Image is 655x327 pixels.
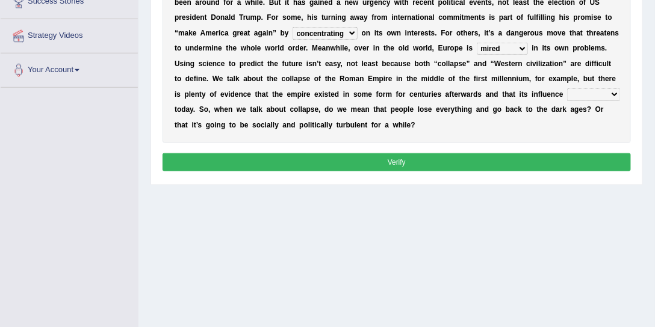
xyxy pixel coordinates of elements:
b: , [301,13,303,22]
b: r [578,13,581,22]
b: i [190,13,191,22]
b: m [447,13,454,22]
b: i [405,29,407,37]
b: n [190,44,194,52]
b: e [607,29,611,37]
b: a [225,13,229,22]
b: m [381,13,388,22]
b: l [534,13,536,22]
b: a [511,29,515,37]
b: o [608,13,612,22]
b: i [485,29,486,37]
b: m [464,13,471,22]
b: r [527,29,530,37]
b: l [541,13,542,22]
b: p [175,13,179,22]
b: v [558,29,562,37]
b: r [450,29,453,37]
b: a [360,13,364,22]
b: w [354,13,359,22]
b: c [220,29,225,37]
b: i [563,13,565,22]
b: i [374,29,376,37]
b: o [553,29,557,37]
b: i [219,29,220,37]
b: o [250,44,255,52]
b: y [364,13,368,22]
b: s [186,13,190,22]
b: r [237,29,240,37]
b: m [547,29,554,37]
b: “ [175,29,178,37]
b: u [535,29,539,37]
b: T [239,13,243,22]
b: n [331,13,335,22]
b: n [220,13,225,22]
b: t [479,13,481,22]
b: n [338,13,342,22]
b: e [468,29,472,37]
b: e [562,29,566,37]
b: r [328,13,331,22]
b: a [350,13,355,22]
b: t [570,29,572,37]
b: g [258,29,262,37]
b: ” [273,29,276,37]
b: r [508,13,511,22]
b: g [551,13,555,22]
b: t [587,29,589,37]
b: i [489,13,491,22]
b: f [527,13,530,22]
b: n [474,13,479,22]
b: r [594,29,597,37]
b: g [232,29,237,37]
b: i [312,13,314,22]
b: s [594,13,598,22]
b: u [530,13,534,22]
b: s [431,29,435,37]
b: a [600,29,604,37]
b: i [545,13,547,22]
b: o [420,13,424,22]
b: p [256,13,261,22]
b: i [592,13,594,22]
b: n [394,13,398,22]
b: r [216,29,219,37]
b: a [412,13,416,22]
a: Strategy Videos [1,19,138,49]
b: a [577,29,581,37]
b: e [233,44,237,52]
b: u [185,44,190,52]
b: a [185,29,189,37]
b: f [521,13,524,22]
b: t [247,29,250,37]
b: t [415,13,418,22]
b: g [342,13,346,22]
b: t [412,29,414,37]
b: t [461,29,464,37]
b: F [441,29,445,37]
b: r [243,13,246,22]
b: t [429,29,431,37]
b: o [287,13,291,22]
b: s [474,29,479,37]
b: c [439,13,443,22]
b: e [297,13,302,22]
b: i [212,44,214,52]
b: s [491,13,495,22]
b: e [182,13,186,22]
b: r [202,44,205,52]
b: d [192,13,196,22]
b: t [321,13,324,22]
b: f [372,13,374,22]
b: i [335,13,337,22]
b: e [524,29,528,37]
b: i [460,13,462,22]
b: e [598,13,602,22]
b: r [471,29,474,37]
b: n [269,29,273,37]
b: w [241,44,246,52]
b: o [177,44,181,52]
b: l [433,13,435,22]
b: p [499,13,503,22]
